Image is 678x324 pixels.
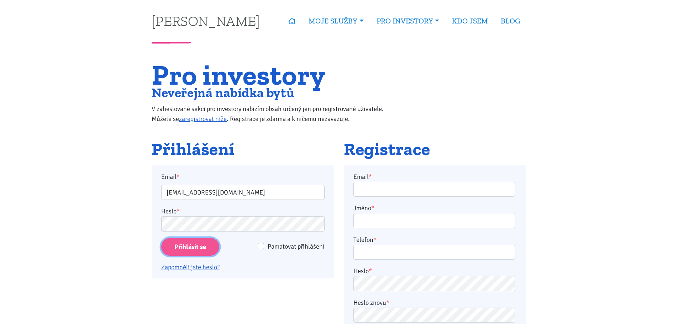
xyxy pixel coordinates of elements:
[373,236,377,244] abbr: required
[353,266,372,276] label: Heslo
[353,298,389,308] label: Heslo znovu
[353,172,372,182] label: Email
[179,115,227,123] a: zaregistrovat níže
[386,299,389,307] abbr: required
[157,172,330,182] label: Email
[369,173,372,181] abbr: required
[152,87,398,99] h2: Neveřejná nabídka bytů
[152,140,334,159] h2: Přihlášení
[370,13,446,29] a: PRO INVESTORY
[446,13,494,29] a: KDO JSEM
[494,13,526,29] a: BLOG
[161,206,180,216] label: Heslo
[353,235,377,245] label: Telefon
[344,140,526,159] h2: Registrace
[369,267,372,275] abbr: required
[302,13,370,29] a: MOJE SLUŽBY
[161,238,219,256] input: Přihlásit se
[152,14,260,28] a: [PERSON_NAME]
[152,104,398,124] p: V zaheslované sekci pro investory nabízím obsah určený jen pro registrované uživatele. Můžete se ...
[268,243,325,250] span: Pamatovat přihlášení
[161,263,220,271] a: Zapomněli jste heslo?
[353,203,374,213] label: Jméno
[152,63,398,87] h1: Pro investory
[371,204,374,212] abbr: required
